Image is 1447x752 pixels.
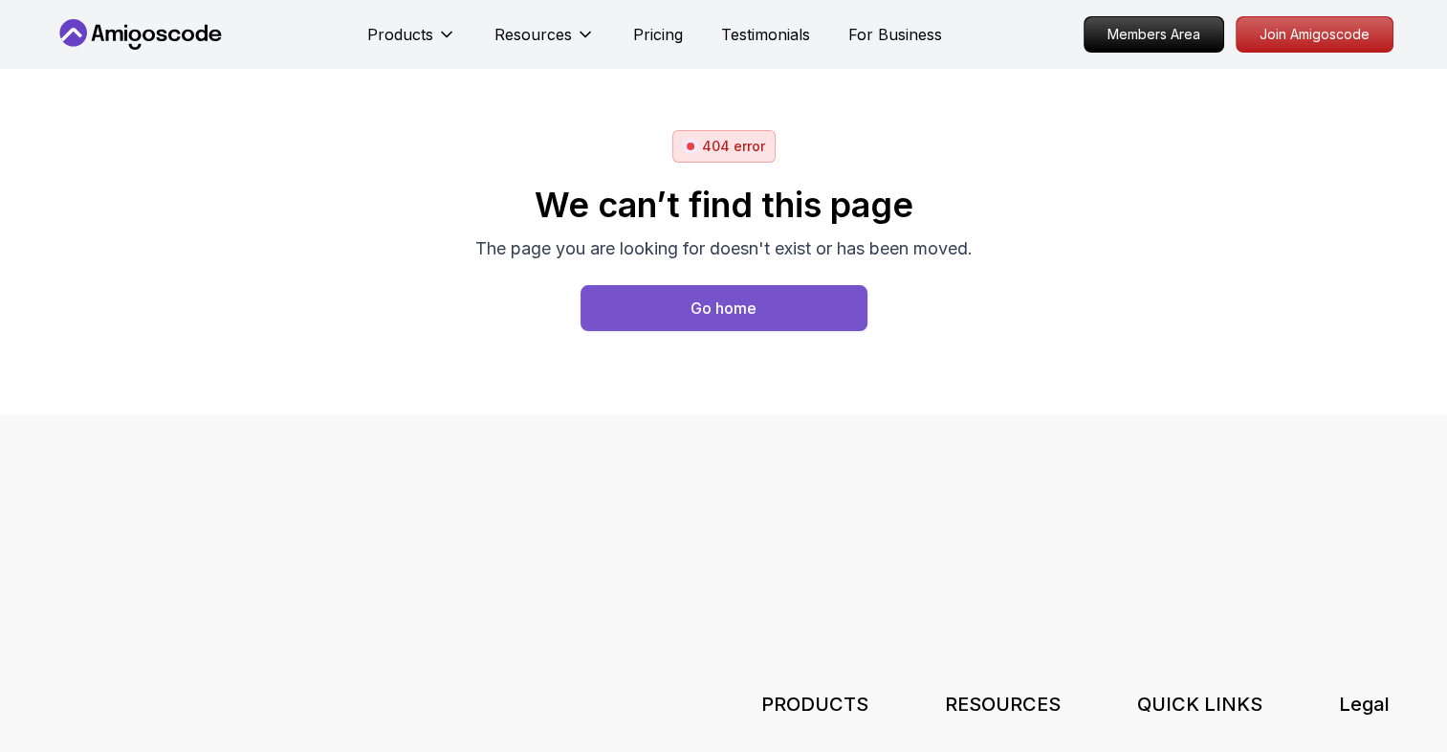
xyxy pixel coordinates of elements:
a: Testimonials [721,23,810,46]
h3: RESOURCES [945,691,1061,718]
a: For Business [848,23,942,46]
h3: PRODUCTS [761,691,868,718]
button: Products [367,23,456,61]
button: Resources [494,23,595,61]
h2: We can’t find this page [475,186,973,224]
p: Resources [494,23,572,46]
p: Join Amigoscode [1237,17,1392,52]
a: Home page [581,285,867,331]
a: Join Amigoscode [1236,16,1393,53]
p: 404 error [702,137,765,156]
div: Go home [691,297,756,320]
a: Members Area [1084,16,1224,53]
button: Go home [581,285,867,331]
h3: QUICK LINKS [1137,691,1262,718]
a: Pricing [633,23,683,46]
p: The page you are looking for doesn't exist or has been moved. [475,235,973,262]
h3: Legal [1339,691,1393,718]
p: Members Area [1085,17,1223,52]
p: Products [367,23,433,46]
